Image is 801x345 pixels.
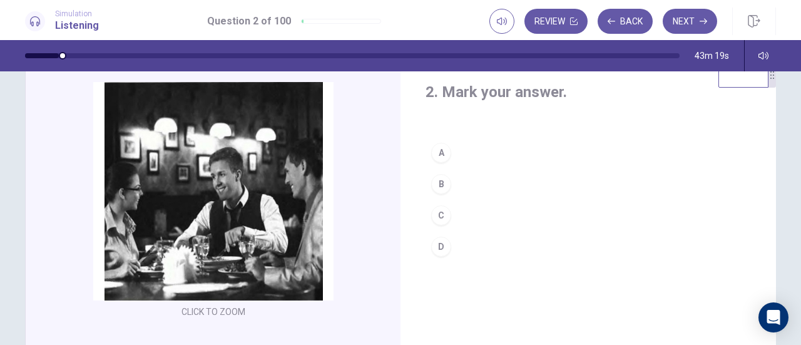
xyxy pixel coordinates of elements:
[55,9,99,18] span: Simulation
[598,9,653,34] button: Back
[663,9,717,34] button: Next
[207,14,291,29] h1: Question 2 of 100
[426,200,751,231] button: C
[426,137,751,168] button: A
[426,168,751,200] button: B
[431,143,451,163] div: A
[695,51,729,61] span: 43m 19s
[431,237,451,257] div: D
[524,9,588,34] button: Review
[426,231,751,262] button: D
[431,205,451,225] div: C
[758,302,788,332] div: Open Intercom Messenger
[55,18,99,33] h1: Listening
[426,82,751,102] h4: 2. Mark your answer.
[431,174,451,194] div: B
